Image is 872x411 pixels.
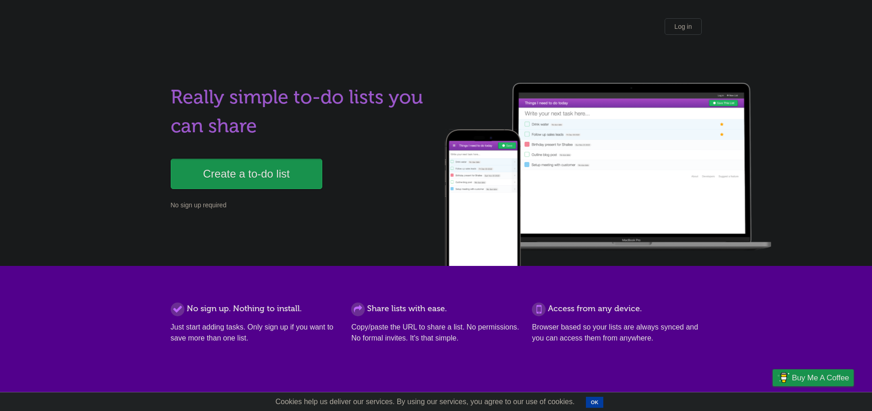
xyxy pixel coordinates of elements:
[171,21,226,37] div: Flask Lists
[171,159,322,189] a: Create a to-do list
[171,303,340,315] h2: No sign up. Nothing to install.
[351,303,520,315] h2: Share lists with ease.
[792,370,849,386] span: Buy me a coffee
[665,18,701,35] a: Log in
[171,83,431,141] h1: Really simple to-do lists you can share
[532,322,701,344] p: Browser based so your lists are always synced and you can access them from anywhere.
[171,200,431,210] p: No sign up required
[777,370,790,385] img: Buy me a coffee
[773,369,854,386] a: Buy me a coffee
[351,322,520,344] p: Copy/paste the URL to share a list. No permissions. No formal invites. It's that simple.
[586,397,604,408] button: OK
[266,393,584,411] span: Cookies help us deliver our services. By using our services, you agree to our use of cookies.
[532,303,701,315] h2: Access from any device.
[171,322,340,344] p: Just start adding tasks. Only sign up if you want to save more than one list.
